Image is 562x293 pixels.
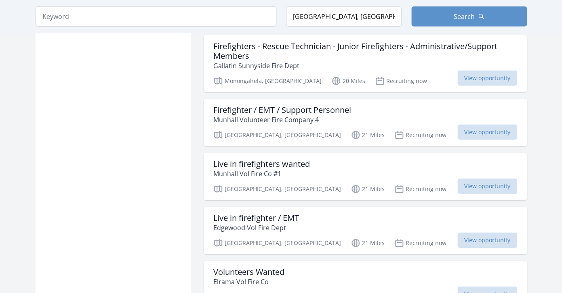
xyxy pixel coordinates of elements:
a: Firefighter / EMT / Support Personnel Munhall Volunteer Fire Company 4 [GEOGRAPHIC_DATA], [GEOGRA... [204,99,527,146]
p: [GEOGRAPHIC_DATA], [GEOGRAPHIC_DATA] [213,130,341,140]
input: Keyword [36,6,276,27]
p: Gallatin Sunnyside Fire Dept [213,61,517,71]
h3: Volunteers Wanted [213,267,284,277]
button: Search [411,6,527,27]
p: Recruiting now [394,130,446,140]
a: Firefighters - Rescue Technician - Junior Firefighters - Administrative/Support Members Gallatin ... [204,35,527,92]
a: Live in firefighters wanted Munhall Vol Fire Co #1 [GEOGRAPHIC_DATA], [GEOGRAPHIC_DATA] 21 Miles ... [204,153,527,200]
span: View opportunity [457,71,517,86]
p: Recruiting now [394,238,446,248]
p: Munhall Vol Fire Co #1 [213,169,310,179]
p: Recruiting now [394,184,446,194]
p: Edgewood Vol Fire Dept [213,223,299,233]
p: Monongahela, [GEOGRAPHIC_DATA] [213,76,322,86]
p: [GEOGRAPHIC_DATA], [GEOGRAPHIC_DATA] [213,184,341,194]
p: 21 Miles [351,130,385,140]
p: 21 Miles [351,238,385,248]
input: Location [286,6,402,27]
p: Recruiting now [375,76,427,86]
span: Search [454,12,475,21]
h3: Live in firefighters wanted [213,159,310,169]
p: Munhall Volunteer Fire Company 4 [213,115,351,125]
p: 21 Miles [351,184,385,194]
p: [GEOGRAPHIC_DATA], [GEOGRAPHIC_DATA] [213,238,341,248]
span: View opportunity [457,125,517,140]
p: 20 Miles [331,76,365,86]
a: Live in firefighter / EMT Edgewood Vol Fire Dept [GEOGRAPHIC_DATA], [GEOGRAPHIC_DATA] 21 Miles Re... [204,207,527,254]
h3: Firefighter / EMT / Support Personnel [213,105,351,115]
h3: Firefighters - Rescue Technician - Junior Firefighters - Administrative/Support Members [213,42,517,61]
span: View opportunity [457,233,517,248]
p: Elrama Vol Fire Co [213,277,284,287]
span: View opportunity [457,179,517,194]
h3: Live in firefighter / EMT [213,213,299,223]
